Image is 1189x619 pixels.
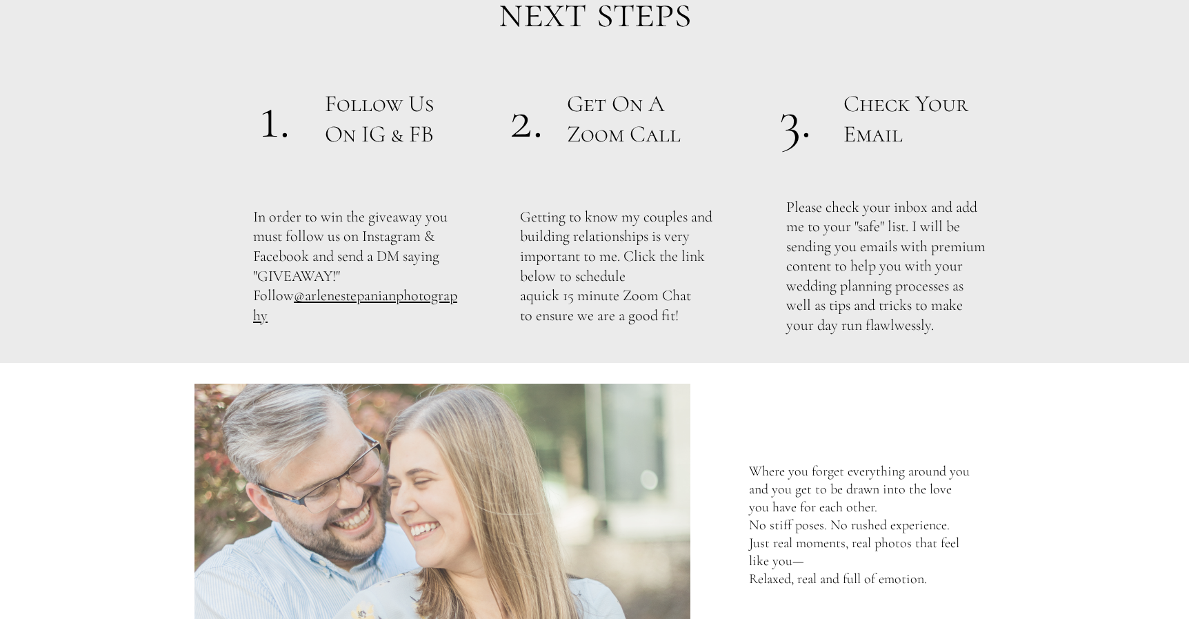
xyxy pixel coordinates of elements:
p: In order to win the giveaway you must follow us on Instagram & Facebook and send a DM saying "GIV... [253,207,458,286]
p: 1. [260,83,318,155]
p: Check Your Email [843,89,984,150]
p: Follow [253,286,458,325]
p: Where you forget everything around you and you get to be drawn into the love you have for each ot... [749,462,970,516]
p: 2. [510,83,559,155]
p: Relaxed, real and full of emotion. [749,570,970,588]
p: Get On A Zoom Call [567,89,717,150]
span: Follow Us On IG & FB [325,90,434,148]
a: quick 15 minute Zoom Chat [526,286,691,304]
a: @arlenestepanianphotography [253,286,457,324]
p: Please check your inbox and add me to your "safe" list. I will be sending you emails with premium... [786,197,991,335]
p: No stiff poses. No rushed experience. Just real moments, real photos that feel like you— [749,516,970,570]
p: 3. [779,83,837,155]
p: Getting to know my couples and building relationships is very important to me. Click the link bel... [520,207,725,286]
p: to ensure we are a good fit! [520,306,725,326]
p: a [520,286,725,306]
